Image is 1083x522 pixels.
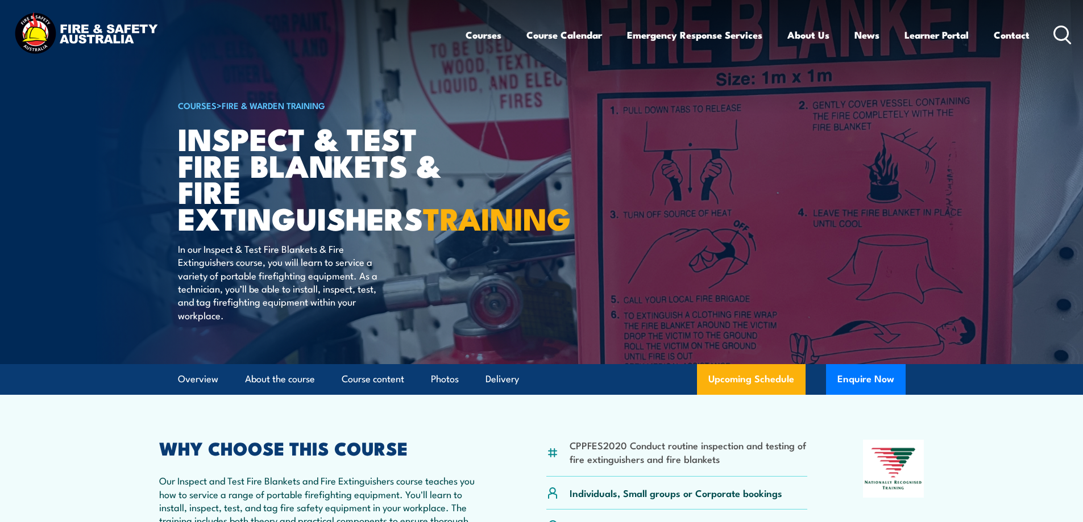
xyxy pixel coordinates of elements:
[994,20,1030,50] a: Contact
[570,439,808,465] li: CPPFES2020 Conduct routine inspection and testing of fire extinguishers and fire blankets
[178,242,385,321] p: In our Inspect & Test Fire Blankets & Fire Extinguishers course, you will learn to service a vari...
[863,440,924,498] img: Nationally Recognised Training logo.
[342,364,404,394] a: Course content
[826,364,906,395] button: Enquire Now
[178,99,217,111] a: COURSES
[904,20,969,50] a: Learner Portal
[178,98,459,112] h6: >
[178,125,459,231] h1: Inspect & Test Fire Blankets & Fire Extinguishers
[526,20,602,50] a: Course Calendar
[570,486,782,499] p: Individuals, Small groups or Corporate bookings
[697,364,806,395] a: Upcoming Schedule
[431,364,459,394] a: Photos
[787,20,829,50] a: About Us
[178,364,218,394] a: Overview
[854,20,879,50] a: News
[627,20,762,50] a: Emergency Response Services
[423,194,571,241] strong: TRAINING
[245,364,315,394] a: About the course
[159,440,491,456] h2: WHY CHOOSE THIS COURSE
[486,364,519,394] a: Delivery
[466,20,501,50] a: Courses
[222,99,325,111] a: Fire & Warden Training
